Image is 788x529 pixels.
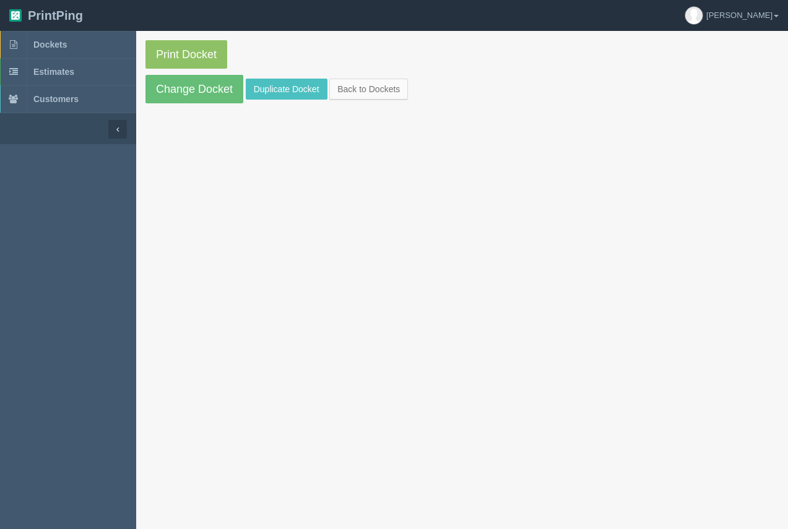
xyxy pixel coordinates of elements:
[329,79,408,100] a: Back to Dockets
[33,94,79,104] span: Customers
[33,40,67,49] span: Dockets
[685,7,703,24] img: avatar_default-7531ab5dedf162e01f1e0bb0964e6a185e93c5c22dfe317fb01d7f8cd2b1632c.jpg
[33,67,74,77] span: Estimates
[246,79,327,100] a: Duplicate Docket
[145,40,227,69] a: Print Docket
[145,75,243,103] a: Change Docket
[9,9,22,22] img: logo-3e63b451c926e2ac314895c53de4908e5d424f24456219fb08d385ab2e579770.png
